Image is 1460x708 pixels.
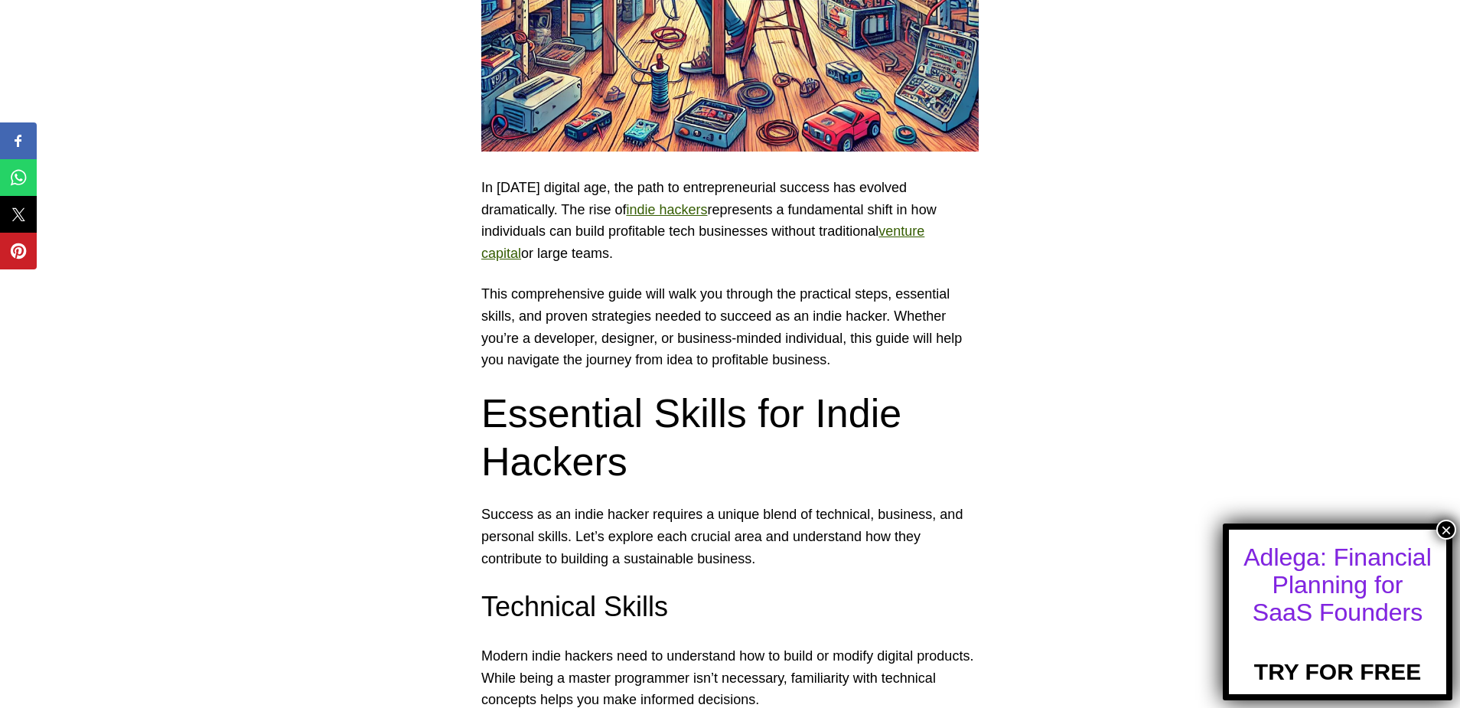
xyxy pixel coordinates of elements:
button: Close [1436,520,1456,540]
p: In [DATE] digital age, the path to entrepreneurial success has evolved dramatically. The rise of ... [481,177,979,265]
p: Success as an indie hacker requires a unique blend of technical, business, and personal skills. L... [481,504,979,569]
a: TRY FOR FREE [1254,633,1421,685]
div: Adlega: Financial Planning for SaaS Founders [1243,543,1432,626]
p: This comprehensive guide will walk you through the practical steps, essential skills, and proven ... [481,283,979,371]
a: indie hackers [626,202,707,217]
h2: Essential Skills for Indie Hackers [481,390,979,485]
h3: Technical Skills [481,588,979,626]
